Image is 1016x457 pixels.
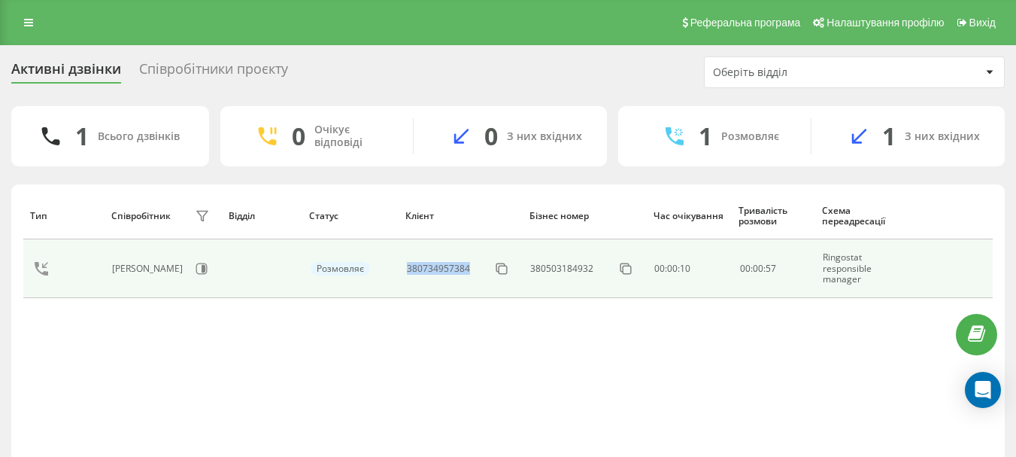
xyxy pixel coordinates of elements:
[740,262,751,275] span: 00
[229,211,295,221] div: Відділ
[822,206,905,227] div: Схема переадресації
[530,264,593,274] div: 380503184932
[75,122,89,151] div: 1
[30,211,96,221] div: Тип
[484,122,498,151] div: 0
[407,264,470,274] div: 380734957384
[507,130,582,143] div: З них вхідних
[654,211,725,221] div: Час очікування
[823,252,904,285] div: Ringostat responsible manager
[882,122,896,151] div: 1
[753,262,763,275] span: 00
[309,211,391,221] div: Статус
[405,211,515,221] div: Клієнт
[713,66,893,79] div: Оберіть відділ
[766,262,776,275] span: 57
[11,61,121,84] div: Активні дзвінки
[965,372,1001,408] div: Open Intercom Messenger
[699,122,712,151] div: 1
[139,61,288,84] div: Співробітники проєкту
[826,17,944,29] span: Налаштування профілю
[721,130,779,143] div: Розмовляє
[111,211,171,221] div: Співробітник
[314,123,390,149] div: Очікує відповіді
[905,130,980,143] div: З них вхідних
[98,130,180,143] div: Всього дзвінків
[969,17,996,29] span: Вихід
[292,122,305,151] div: 0
[738,206,808,227] div: Тривалість розмови
[740,264,776,274] div: : :
[654,264,723,274] div: 00:00:10
[690,17,801,29] span: Реферальна програма
[112,264,187,274] div: [PERSON_NAME]
[311,262,370,276] div: Розмовляє
[529,211,639,221] div: Бізнес номер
